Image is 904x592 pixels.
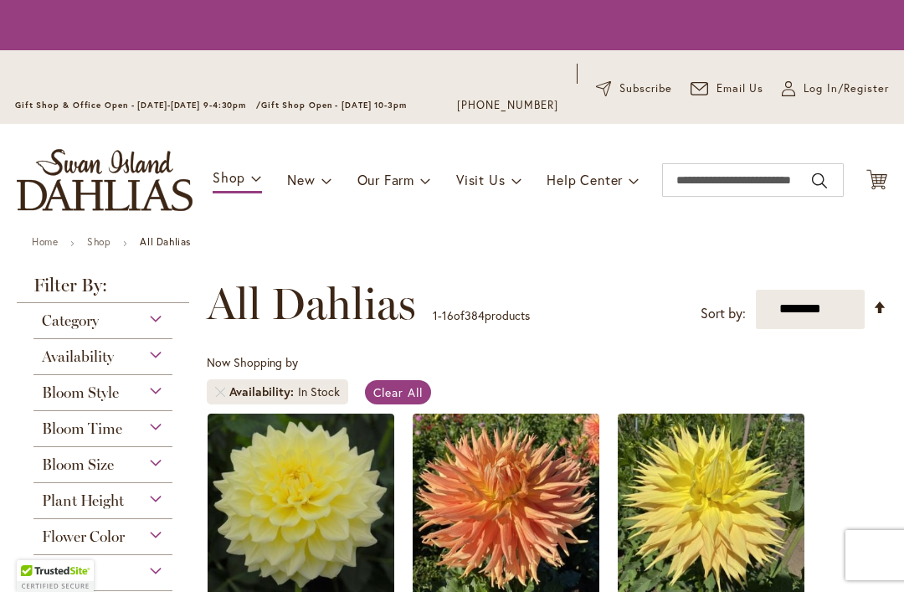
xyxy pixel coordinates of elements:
span: Bloom Size [42,456,114,474]
span: Gift Shop Open - [DATE] 10-3pm [261,100,407,111]
span: Log In/Register [804,80,889,97]
span: Now Shopping by [207,354,298,370]
span: Subscribe [619,80,672,97]
span: Category [42,311,99,330]
span: New [287,171,315,188]
span: Availability [42,347,114,366]
span: Email Us [717,80,764,97]
span: Plant Height [42,492,124,510]
span: 16 [442,307,454,323]
iframe: Launch Accessibility Center [13,533,59,579]
a: Subscribe [596,80,672,97]
span: All Dahlias [207,279,416,329]
a: Home [32,235,58,248]
a: [PHONE_NUMBER] [457,97,558,114]
button: Search [812,167,827,194]
a: store logo [17,149,193,211]
span: Flower Color [42,528,125,546]
span: Shop [213,168,245,186]
a: Log In/Register [782,80,889,97]
a: Clear All [365,380,431,404]
a: Email Us [691,80,764,97]
strong: Filter By: [17,276,189,303]
span: Bloom Time [42,420,122,438]
span: Our Farm [357,171,414,188]
strong: All Dahlias [140,235,191,248]
span: 384 [465,307,485,323]
a: Shop [87,235,110,248]
span: Bloom Style [42,384,119,402]
span: Gift Shop & Office Open - [DATE]-[DATE] 9-4:30pm / [15,100,261,111]
span: Help Center [547,171,623,188]
div: In Stock [298,384,340,400]
span: Clear All [373,384,423,400]
span: 1 [433,307,438,323]
p: - of products [433,302,530,329]
span: Visit Us [456,171,505,188]
span: Availability [229,384,298,400]
a: Remove Availability In Stock [215,387,225,397]
label: Sort by: [701,298,746,329]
